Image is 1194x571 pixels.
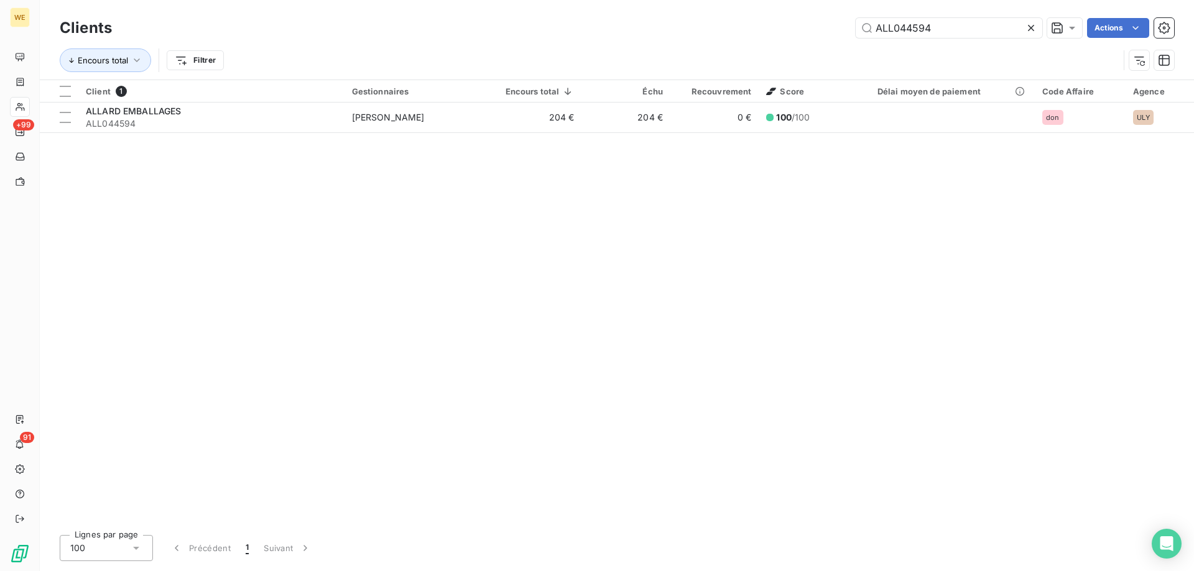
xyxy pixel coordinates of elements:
td: 204 € [488,103,581,132]
span: ALLARD EMBALLAGES [86,106,182,116]
span: Encours total [78,55,128,65]
span: /100 [776,111,810,124]
td: 204 € [581,103,670,132]
h3: Clients [60,17,112,39]
div: Délai moyen de paiement [877,86,1028,96]
span: Client [86,86,111,96]
button: Encours total [60,48,151,72]
span: Score [766,86,804,96]
span: 1 [246,542,249,554]
span: 91 [20,432,34,443]
button: Précédent [163,535,238,561]
span: 1 [116,86,127,97]
div: Échu [589,86,663,96]
span: [PERSON_NAME] [352,112,425,122]
button: 1 [238,535,256,561]
button: Actions [1087,18,1149,38]
td: 0 € [670,103,759,132]
span: don [1046,114,1059,121]
button: Suivant [256,535,319,561]
button: Filtrer [167,50,224,70]
span: 100 [776,112,791,122]
span: ULY [1137,114,1150,121]
div: Recouvrement [678,86,752,96]
div: Open Intercom Messenger [1152,529,1182,559]
span: 100 [70,542,85,554]
div: Code Affaire [1042,86,1118,96]
img: Logo LeanPay [10,544,30,564]
div: Gestionnaires [352,86,481,96]
input: Rechercher [856,18,1042,38]
div: WE [10,7,30,27]
span: ALL044594 [86,117,337,130]
div: Agence [1133,86,1187,96]
div: Encours total [496,86,574,96]
span: +99 [13,119,34,130]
